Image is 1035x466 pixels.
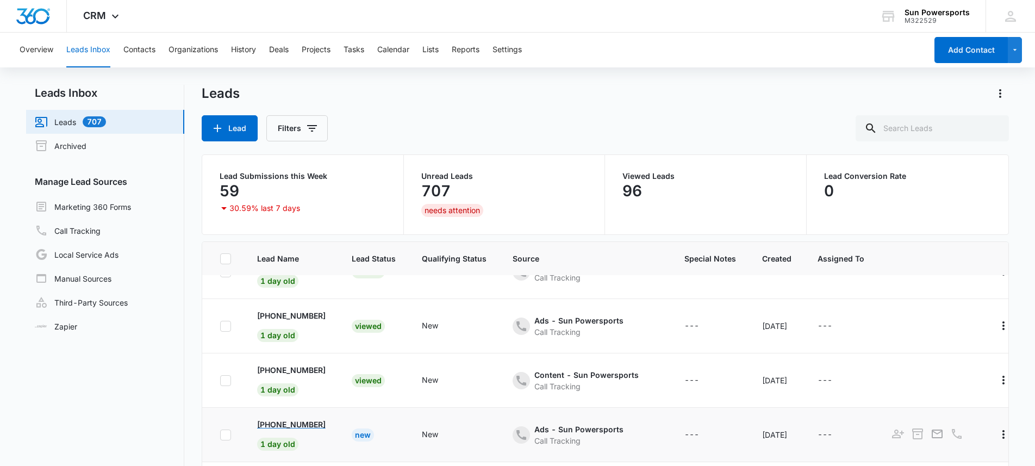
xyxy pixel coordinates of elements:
div: --- [818,374,832,387]
div: Viewed [352,374,385,387]
button: Call [949,426,964,442]
div: - - Select to Edit Field [818,428,852,442]
button: Deals [269,33,289,67]
a: Marketing 360 Forms [35,200,131,213]
p: Viewed Leads [622,172,789,180]
a: Viewed [352,267,385,276]
p: [PHONE_NUMBER] [257,310,326,321]
a: Local Service Ads [35,248,119,261]
button: Reports [452,33,479,67]
div: --- [818,428,832,442]
div: --- [684,320,699,333]
span: 1 day old [257,383,298,396]
p: [PHONE_NUMBER] [257,419,326,430]
span: 1 day old [257,329,298,342]
a: New [352,430,374,439]
div: - - Select to Edit Field [684,320,719,333]
button: Lead [202,115,258,141]
button: Projects [302,33,331,67]
div: Ads - Sun Powersports [534,424,624,435]
div: - - Select to Edit Field [818,374,852,387]
a: [PHONE_NUMBER]1 day old [257,419,326,449]
a: Call [949,433,964,442]
span: CRM [83,10,106,21]
span: Lead Name [257,253,326,264]
button: History [231,33,256,67]
button: Actions [995,426,1012,443]
a: Zapier [35,321,77,332]
div: --- [818,320,832,333]
div: - - Select to Edit Field [513,369,658,392]
a: Call Tracking [35,224,101,237]
a: Viewed [352,376,385,385]
p: Lead Submissions this Week [220,172,386,180]
div: - - Select to Edit Field [422,428,458,442]
button: Actions [992,85,1009,102]
span: 1 day old [257,275,298,288]
span: Lead Status [352,253,396,264]
button: Add Contact [934,37,1008,63]
input: Search Leads [856,115,1009,141]
a: Leads707 [35,115,106,128]
div: New [422,374,438,386]
div: [DATE] [762,375,791,386]
button: Archive [910,426,925,442]
div: Call Tracking [534,272,624,283]
div: - - Select to Edit Field [513,424,643,446]
span: 1 day old [257,438,298,451]
div: - - Select to Edit Field [818,320,852,333]
a: [PHONE_NUMBER]1 day old [257,256,326,285]
div: Call Tracking [534,326,624,338]
button: Tasks [344,33,364,67]
p: Lead Conversion Rate [824,172,991,180]
div: Call Tracking [534,381,639,392]
span: Assigned To [818,253,864,264]
div: New [422,428,438,440]
div: Content - Sun Powersports [534,369,639,381]
a: [PHONE_NUMBER]1 day old [257,310,326,340]
div: - - Select to Edit Field [422,374,458,387]
a: Manual Sources [35,272,111,285]
div: [DATE] [762,429,791,440]
p: 0 [824,182,834,200]
div: - - Select to Edit Field [513,315,643,338]
p: [PHONE_NUMBER] [257,364,326,376]
button: Actions [995,371,1012,389]
span: Qualifying Status [422,253,487,264]
div: needs attention [421,204,483,217]
button: Contacts [123,33,155,67]
button: Lists [422,33,439,67]
button: Organizations [169,33,218,67]
button: Actions [995,317,1012,334]
div: Viewed [352,320,385,333]
a: Third-Party Sources [35,296,128,309]
div: account id [905,17,970,24]
a: Viewed [352,321,385,331]
a: [PHONE_NUMBER]1 day old [257,364,326,394]
button: Leads Inbox [66,33,110,67]
p: 30.59% last 7 days [229,204,300,212]
p: 96 [622,182,642,200]
div: - - Select to Edit Field [422,320,458,333]
div: Call Tracking [534,435,624,446]
a: Archived [35,139,86,152]
div: --- [684,374,699,387]
div: New [352,428,374,442]
p: 707 [421,182,451,200]
h3: Manage Lead Sources [26,175,184,188]
div: - - Select to Edit Field [684,374,719,387]
span: Created [762,253,791,264]
div: New [422,320,438,331]
h2: Leads Inbox [26,85,184,101]
div: --- [684,428,699,442]
p: Unread Leads [421,172,588,180]
button: Overview [20,33,53,67]
p: 59 [220,182,239,200]
button: Calendar [377,33,409,67]
span: Source [513,253,658,264]
div: - - Select to Edit Field [684,428,719,442]
div: Ads - Sun Powersports [534,315,624,326]
h1: Leads [202,85,240,102]
div: [DATE] [762,320,791,332]
span: Special Notes [684,253,736,264]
